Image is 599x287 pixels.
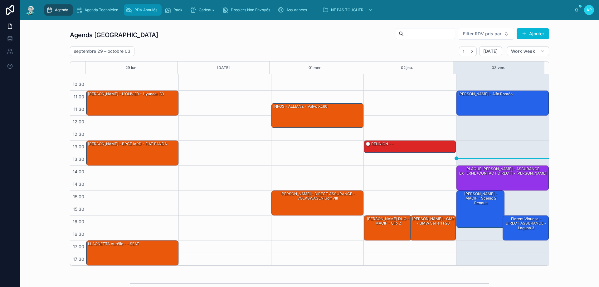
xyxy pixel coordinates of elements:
[125,62,138,74] button: 29 lun.
[410,216,456,240] div: [PERSON_NAME] - GMF - BMW série 1 f20
[86,91,178,115] div: [PERSON_NAME] - L'OLIVIER - Hyundai I30
[463,31,501,37] span: Filter RDV pris par
[220,4,275,16] a: Dossiers Non Envoyés
[71,194,86,199] span: 15:00
[309,62,322,74] button: 01 mer.
[124,4,162,16] a: RDV Annulés
[458,91,513,97] div: [PERSON_NAME] - alfa roméo
[458,28,514,40] button: Select Button
[71,244,86,249] span: 17:00
[276,4,311,16] a: Assurances
[273,191,363,201] div: [PERSON_NAME] - DIRECT ASSURANCE - VOLKSWAGEN Golf VIII
[72,94,86,99] span: 11:00
[587,7,592,12] span: AP
[72,106,86,112] span: 11:30
[365,141,394,147] div: 🕒 RÉUNION - -
[74,4,123,16] a: Agenda Technicien
[71,119,86,124] span: 12:00
[188,4,219,16] a: Cadeaux
[87,241,140,247] div: LLAONETTA Aurélie - - SEAT
[25,5,36,15] img: App logo
[71,144,86,149] span: 13:00
[71,131,86,137] span: 12:30
[199,7,215,12] span: Cadeaux
[71,181,86,187] span: 14:30
[71,231,86,237] span: 16:30
[71,206,86,212] span: 15:30
[41,3,574,17] div: scrollable content
[459,47,468,56] button: Back
[86,141,178,165] div: [PERSON_NAME] - BPCE IARD - FIAT PANDA
[504,216,548,231] div: Florent Vinuesa - DIRECT ASSURANCE - laguna 3
[71,169,86,174] span: 14:00
[217,62,230,74] button: [DATE]
[272,103,363,128] div: INFOS - ALLIANZ - Volvo xc60
[483,48,498,54] span: [DATE]
[364,216,412,240] div: [PERSON_NAME] DUO - MACIF - clio 2
[273,104,328,109] div: INFOS - ALLIANZ - Volvo xc60
[365,216,411,226] div: [PERSON_NAME] DUO - MACIF - clio 2
[458,166,548,176] div: PLAQUE [PERSON_NAME] - ASSURANCE EXTERNE (CONTACT DIRECT) - [PERSON_NAME]
[231,7,270,12] span: Dossiers Non Envoyés
[71,256,86,262] span: 17:30
[71,82,86,87] span: 10:30
[479,46,502,56] button: [DATE]
[86,241,178,265] div: LLAONETTA Aurélie - - SEAT
[458,191,504,206] div: [PERSON_NAME] - MACIF - scenic 2 renault
[272,191,363,215] div: [PERSON_NAME] - DIRECT ASSURANCE - VOLKSWAGEN Golf VIII
[457,166,548,190] div: PLAQUE [PERSON_NAME] - ASSURANCE EXTERNE (CONTACT DIRECT) - [PERSON_NAME]
[511,48,535,54] span: Work week
[457,191,504,228] div: [PERSON_NAME] - MACIF - scenic 2 renault
[163,4,187,16] a: Rack
[173,7,183,12] span: Rack
[70,31,158,39] h1: Agenda [GEOGRAPHIC_DATA]
[364,141,456,153] div: 🕒 RÉUNION - -
[286,7,307,12] span: Assurances
[320,4,376,16] a: NE PAS TOUCHER
[85,7,118,12] span: Agenda Technicien
[44,4,73,16] a: Agenda
[331,7,363,12] span: NE PAS TOUCHER
[87,91,165,97] div: [PERSON_NAME] - L'OLIVIER - Hyundai I30
[134,7,157,12] span: RDV Annulés
[71,219,86,224] span: 16:00
[507,46,549,56] button: Work week
[517,28,549,39] button: Ajouter
[71,156,86,162] span: 13:30
[411,216,455,226] div: [PERSON_NAME] - GMF - BMW série 1 f20
[492,62,505,74] button: 03 ven.
[55,7,68,12] span: Agenda
[71,69,86,74] span: 10:00
[457,91,548,115] div: [PERSON_NAME] - alfa roméo
[74,48,130,54] h2: septembre 29 – octobre 03
[401,62,413,74] button: 02 jeu.
[468,47,477,56] button: Next
[503,216,548,240] div: Florent Vinuesa - DIRECT ASSURANCE - laguna 3
[87,141,168,147] div: [PERSON_NAME] - BPCE IARD - FIAT PANDA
